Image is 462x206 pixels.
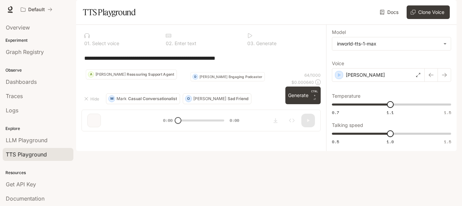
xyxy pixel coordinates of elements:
span: 0.5 [332,139,339,145]
span: 1.5 [444,139,451,145]
p: Sad Friend [228,97,248,101]
h1: TTS Playground [83,5,136,19]
p: 64 / 1000 [304,72,321,78]
p: Select voice [91,41,119,46]
button: GenerateCTRL +⏎ [285,87,321,104]
div: inworld-tts-1-max [337,40,440,47]
p: Default [28,7,45,13]
p: Voice [332,61,344,66]
div: M [109,93,115,104]
p: Generate [255,41,277,46]
p: $ 0.000640 [291,79,314,85]
button: MMarkCasual Conversationalist [106,93,180,104]
p: Mark [117,97,127,101]
p: [PERSON_NAME] [95,73,126,76]
span: 0.7 [332,110,339,115]
p: 0 1 . [84,41,91,46]
p: [PERSON_NAME] [346,72,385,78]
button: D[PERSON_NAME]Engaging Podcaster [191,72,265,81]
p: 0 2 . [166,41,173,46]
p: [PERSON_NAME] [193,97,226,101]
button: Clone Voice [407,5,450,19]
p: Casual Conversationalist [128,97,177,101]
button: A[PERSON_NAME]Reassuring Support Agent [86,70,177,79]
div: A [88,70,94,79]
p: Reassuring Support Agent [127,73,174,76]
p: Engaging Podcaster [229,75,262,78]
p: CTRL + [311,89,318,97]
button: O[PERSON_NAME]Sad Friend [183,93,251,104]
p: Talking speed [332,123,363,128]
p: Enter text [173,41,196,46]
a: Docs [378,5,401,19]
p: Temperature [332,94,360,98]
p: [PERSON_NAME] [199,75,227,78]
p: Model [332,30,346,35]
span: 1.1 [387,110,394,115]
span: 1.5 [444,110,451,115]
span: 1.0 [387,139,394,145]
div: O [185,93,192,104]
button: All workspaces [18,3,55,16]
p: 0 3 . [247,41,255,46]
div: inworld-tts-1-max [332,37,451,50]
p: ⏎ [311,89,318,101]
div: D [193,72,198,81]
button: Hide [82,93,103,104]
